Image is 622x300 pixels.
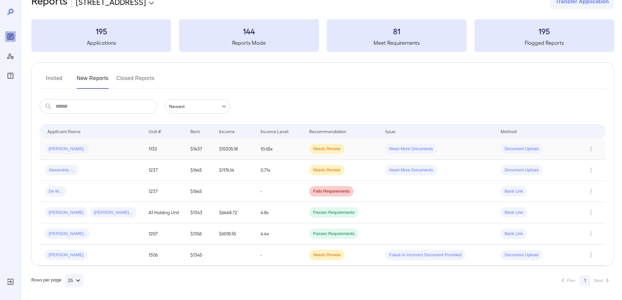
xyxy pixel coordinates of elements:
[143,160,185,181] td: 1237
[501,167,542,173] span: Document Upload
[214,138,255,160] td: $15305.18
[5,51,16,61] div: Manage Users
[501,231,527,237] span: Bank Link
[556,275,614,286] nav: pagination navigation
[586,250,596,260] button: Row Actions
[255,181,304,202] td: -
[149,127,161,135] div: Unit #
[309,252,344,258] span: Needs Review
[45,210,88,216] span: [PERSON_NAME]
[501,188,527,195] span: Bank Link
[309,231,359,237] span: Passes Requirements
[45,252,88,258] span: [PERSON_NAME]
[309,127,346,135] div: Recommendation
[179,26,319,36] h3: 144
[385,127,396,135] div: Issue
[327,26,467,36] h3: 81
[501,252,542,258] span: Document Upload
[185,223,214,245] td: $1356
[214,202,255,223] td: $6448.72
[586,229,596,239] button: Row Actions
[5,276,16,287] div: Log Out
[143,223,185,245] td: 1207
[31,274,83,287] div: Rows per page
[214,160,255,181] td: $1176.14
[40,73,69,89] button: Invited
[185,160,214,181] td: $1645
[77,73,109,89] button: New Reports
[90,210,136,216] span: [PERSON_NAME]...
[65,274,83,287] button: 25
[190,127,201,135] div: Rent
[501,146,542,152] span: Document Upload
[327,39,467,47] h5: Meet Requirements
[580,275,590,286] button: page 1
[255,160,304,181] td: 0.71x
[385,252,465,258] span: Fraud or Incorrect Document Provided
[309,188,354,195] span: Fails Requirements
[255,138,304,160] td: 10.65x
[586,144,596,154] button: Row Actions
[5,31,16,42] div: Reports
[219,127,235,135] div: Income
[309,146,344,152] span: Needs Review
[47,127,81,135] div: Applicant Name
[501,127,517,135] div: Method
[474,26,614,36] h3: 195
[5,71,16,81] div: FAQ
[586,207,596,218] button: Row Actions
[143,181,185,202] td: 1237
[586,186,596,197] button: Row Actions
[45,231,90,237] span: [PERSON_NAME]..
[255,202,304,223] td: 4.8x
[31,39,171,47] h5: Applications
[143,138,185,160] td: 1132
[45,188,66,195] span: De M...
[185,181,214,202] td: $1645
[309,167,344,173] span: Needs Review
[385,146,437,152] span: Need More Documents
[185,202,214,223] td: $1343
[586,165,596,175] button: Row Actions
[261,127,288,135] div: Income Level
[179,39,319,47] h5: Reports Made
[185,138,214,160] td: $1437
[501,210,527,216] span: Bank Link
[45,167,79,173] span: Alexandria -...
[31,19,614,52] summary: 195Applications144Reports Made81Meet Requirements195Flagged Reports
[214,223,255,245] td: $6018.55
[165,99,230,114] div: Newest
[185,245,214,266] td: $1345
[255,223,304,245] td: 4.4x
[117,73,155,89] button: Closed Reports
[474,39,614,47] h5: Flagged Reports
[143,245,185,266] td: 1306
[31,26,171,36] h3: 195
[143,202,185,223] td: A1 Holding Unit
[45,146,90,152] span: [PERSON_NAME]..
[255,245,304,266] td: -
[385,167,437,173] span: Need More Documents
[309,210,359,216] span: Passes Requirements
